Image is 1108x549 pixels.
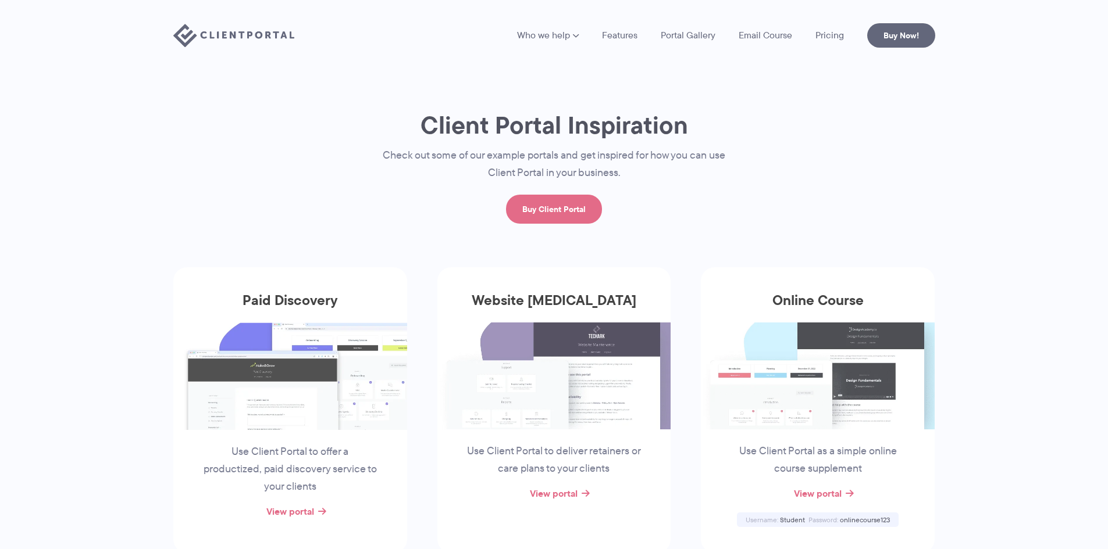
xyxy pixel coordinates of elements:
h3: Online Course [701,292,935,322]
p: Use Client Portal to offer a productized, paid discovery service to your clients [202,443,379,496]
span: Username [746,515,778,525]
a: Buy Now! [867,23,935,48]
a: View portal [530,486,578,500]
a: Buy Client Portal [506,195,602,224]
p: Use Client Portal as a simple online course supplement [729,443,906,478]
a: Features [602,31,637,40]
a: Pricing [815,31,844,40]
a: View portal [794,486,842,500]
p: Use Client Portal to deliver retainers or care plans to your clients [465,443,642,478]
a: View portal [266,504,314,518]
h1: Client Portal Inspiration [359,110,749,141]
p: Check out some of our example portals and get inspired for how you can use Client Portal in your ... [359,147,749,182]
h3: Website [MEDICAL_DATA] [437,292,671,322]
a: Portal Gallery [661,31,715,40]
span: Student [780,515,805,525]
h3: Paid Discovery [173,292,407,322]
span: onlinecourse123 [840,515,890,525]
span: Password [808,515,838,525]
a: Who we help [517,31,579,40]
a: Email Course [739,31,792,40]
